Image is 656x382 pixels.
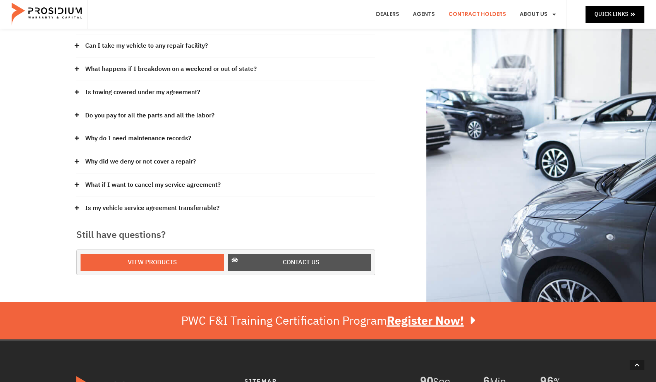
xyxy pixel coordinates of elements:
a: Is my vehicle service agreement transferrable? [85,203,220,214]
div: What happens if I breakdown on a weekend or out of state? [76,58,375,81]
a: Can I take my vehicle to any repair facility? [85,40,208,52]
a: View Products [81,254,224,271]
div: Do you pay for all the parts and all the labor? [76,104,375,127]
div: Why did we deny or not cover a repair? [76,150,375,174]
a: Contact us [228,254,371,271]
span: Quick Links [594,9,628,19]
h3: Still have questions? [76,228,375,242]
a: What happens if I breakdown on a weekend or out of state? [85,64,257,75]
a: Quick Links [586,6,644,22]
div: Is towing covered under my agreement? [76,81,375,104]
div: Can I take my vehicle to any repair facility? [76,34,375,58]
u: Register Now! [387,312,464,329]
a: What if I want to cancel my service agreement? [85,179,221,191]
a: Why do I need maintenance records? [85,133,191,144]
div: Is my vehicle service agreement transferrable? [76,197,375,220]
span: Contact us [283,257,319,268]
span: View Products [128,257,177,268]
a: Is towing covered under my agreement? [85,87,200,98]
a: Why did we deny or not cover a repair? [85,156,196,167]
div: Why do I need maintenance records? [76,127,375,150]
a: Do you pay for all the parts and all the labor? [85,110,215,121]
div: PWC F&I Training Certification Program [181,314,475,328]
div: What if I want to cancel my service agreement? [76,174,375,197]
